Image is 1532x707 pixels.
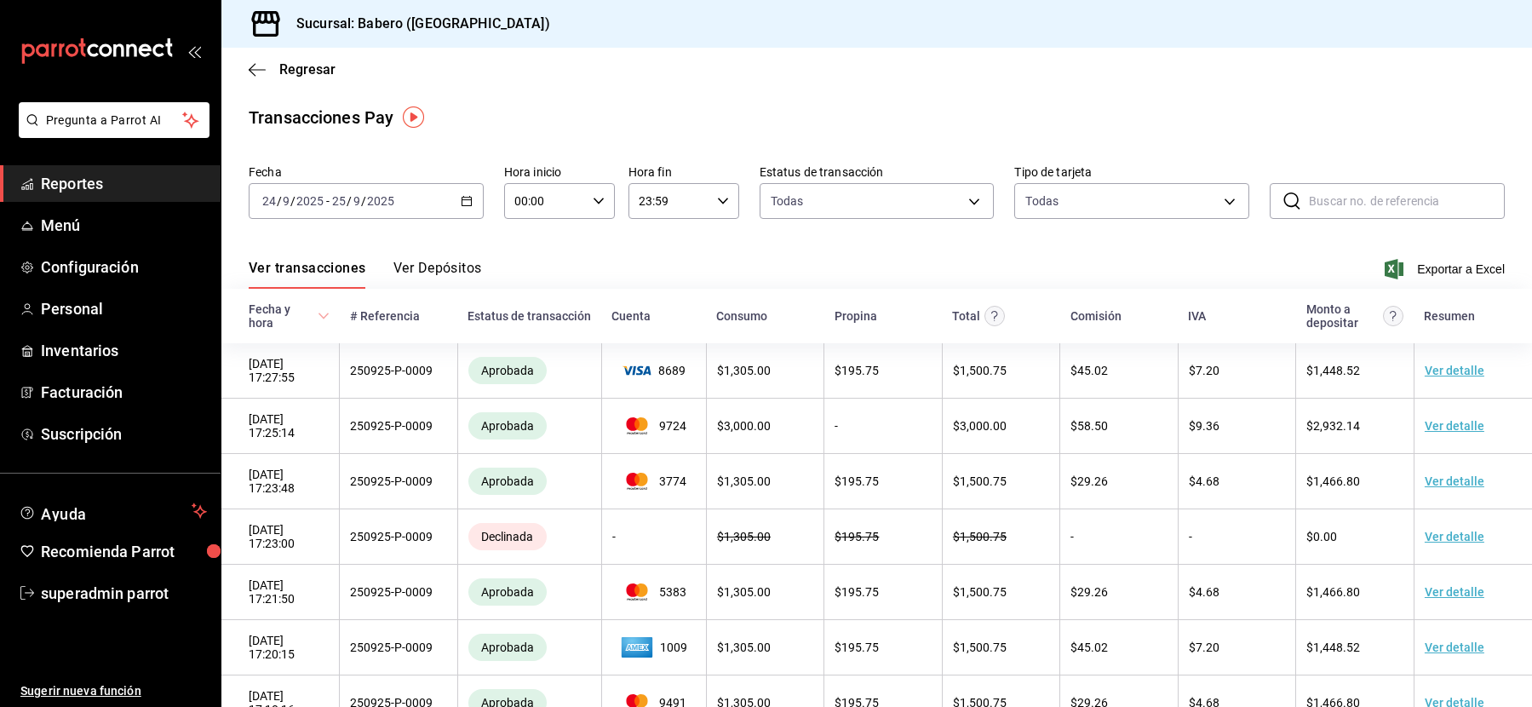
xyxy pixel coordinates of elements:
div: Transacciones cobradas de manera exitosa. [468,357,547,384]
span: $ 7.20 [1189,641,1219,654]
input: -- [331,194,347,208]
div: Consumo [716,309,767,323]
td: - [824,399,943,454]
td: - [601,509,706,565]
div: Propina [835,309,877,323]
span: $ 1,448.52 [1306,641,1360,654]
svg: Este es el monto resultante del total pagado menos comisión e IVA. Esta será la parte que se depo... [1383,306,1403,326]
span: Personal [41,297,207,320]
span: $ 1,448.52 [1306,364,1360,377]
span: $ 1,500.75 [953,474,1007,488]
span: Reportes [41,172,207,195]
span: superadmin parrot [41,582,207,605]
input: -- [353,194,361,208]
a: Ver detalle [1425,364,1484,377]
a: Ver detalle [1425,419,1484,433]
td: [DATE] 17:25:14 [221,399,340,454]
span: $ 195.75 [835,474,879,488]
div: Cuenta [611,309,651,323]
input: ---- [295,194,324,208]
td: [DATE] 17:20:15 [221,620,340,675]
div: navigation tabs [249,260,482,289]
div: # Referencia [350,309,420,323]
span: $ 1,305.00 [717,641,771,654]
span: Suscripción [41,422,207,445]
span: Sugerir nueva función [20,682,207,700]
input: -- [282,194,290,208]
div: IVA [1188,309,1206,323]
td: [DATE] 17:23:00 [221,509,340,565]
span: $ 58.50 [1070,419,1108,433]
span: Aprobada [474,364,541,377]
a: Pregunta a Parrot AI [12,124,209,141]
td: 250925-P-0009 [340,509,458,565]
td: 250925-P-0009 [340,565,458,620]
button: Ver transacciones [249,260,366,289]
a: Ver detalle [1425,474,1484,488]
td: 250925-P-0009 [340,454,458,509]
span: Configuración [41,256,207,279]
span: $ 4.68 [1189,474,1219,488]
span: $ 195.75 [835,530,879,543]
span: $ 1,500.75 [953,585,1007,599]
span: $ 195.75 [835,364,879,377]
td: - [1060,509,1179,565]
span: Aprobada [474,641,541,654]
button: Exportar a Excel [1388,259,1505,279]
div: Transacciones cobradas de manera exitosa. [468,634,547,661]
button: Ver Depósitos [393,260,482,289]
span: $ 1,500.75 [953,530,1007,543]
span: Pregunta a Parrot AI [46,112,183,129]
button: Regresar [249,61,336,78]
span: / [361,194,366,208]
input: Buscar no. de referencia [1309,184,1505,218]
span: 1009 [612,634,696,661]
span: Inventarios [41,339,207,362]
label: Hora inicio [504,166,615,178]
span: $ 9.36 [1189,419,1219,433]
h3: Sucursal: Babero ([GEOGRAPHIC_DATA]) [283,14,550,34]
td: $0.00 [1296,509,1414,565]
span: $ 1,305.00 [717,474,771,488]
span: 5383 [612,583,696,601]
span: $ 1,466.80 [1306,474,1360,488]
span: $ 1,305.00 [717,530,771,543]
div: Transacciones cobradas de manera exitosa. [468,578,547,606]
div: Todas [1025,193,1059,210]
span: $ 1,500.75 [953,641,1007,654]
span: - [326,194,330,208]
td: [DATE] 17:21:50 [221,565,340,620]
span: Ayuda [41,501,185,521]
a: Ver detalle [1425,641,1484,654]
div: Monto a depositar [1306,302,1380,330]
span: $ 1,500.75 [953,364,1007,377]
span: / [290,194,295,208]
span: Aprobada [474,585,541,599]
span: $ 29.26 [1070,585,1108,599]
span: Declinada [474,530,540,543]
span: $ 1,466.80 [1306,585,1360,599]
label: Tipo de tarjeta [1014,166,1249,178]
input: -- [261,194,277,208]
span: 8689 [612,364,696,377]
span: $ 45.02 [1070,364,1108,377]
td: 250925-P-0009 [340,343,458,399]
span: Aprobada [474,419,541,433]
span: Menú [41,214,207,237]
input: ---- [366,194,395,208]
img: Tooltip marker [403,106,424,128]
td: 250925-P-0009 [340,620,458,675]
button: Pregunta a Parrot AI [19,102,209,138]
span: $ 7.20 [1189,364,1219,377]
div: Transacciones cobradas de manera exitosa. [468,412,547,440]
td: [DATE] 17:23:48 [221,454,340,509]
td: 250925-P-0009 [340,399,458,454]
span: $ 3,000.00 [953,419,1007,433]
span: Fecha y hora [249,302,330,330]
div: Resumen [1424,309,1475,323]
td: [DATE] 17:27:55 [221,343,340,399]
span: $ 45.02 [1070,641,1108,654]
span: 3774 [612,473,696,490]
div: Transacciones cobradas de manera exitosa. [468,468,547,495]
